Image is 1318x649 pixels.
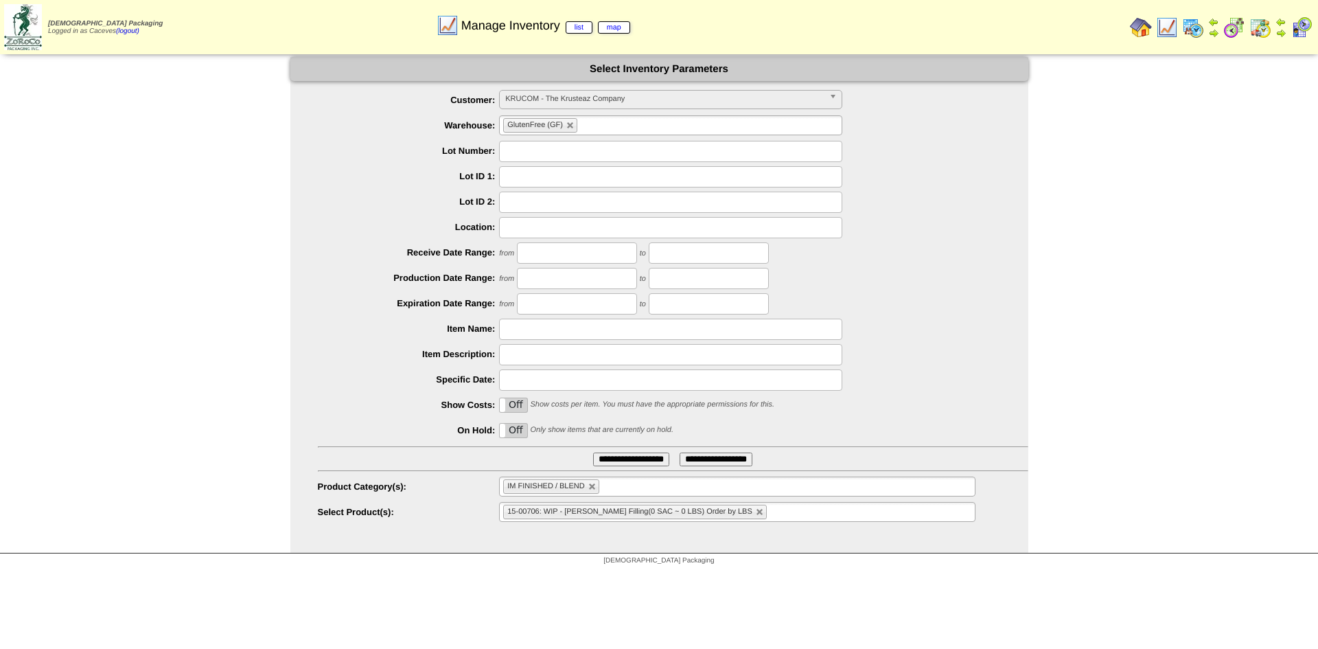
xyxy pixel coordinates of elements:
label: Specific Date: [318,374,500,385]
img: calendarcustomer.gif [1291,16,1313,38]
label: Lot ID 1: [318,171,500,181]
img: line_graph.gif [437,14,459,36]
label: Customer: [318,95,500,105]
label: Lot ID 2: [318,196,500,207]
img: arrowright.gif [1275,27,1286,38]
span: [DEMOGRAPHIC_DATA] Packaging [48,20,163,27]
label: Warehouse: [318,120,500,130]
img: calendarprod.gif [1182,16,1204,38]
label: Location: [318,222,500,232]
span: [DEMOGRAPHIC_DATA] Packaging [603,557,714,565]
span: Logged in as Caceves [48,20,163,35]
label: Off [500,424,527,437]
img: arrowleft.gif [1275,16,1286,27]
label: On Hold: [318,425,500,435]
span: from [499,249,514,258]
span: to [640,300,646,308]
span: from [499,300,514,308]
img: calendarblend.gif [1223,16,1245,38]
label: Product Category(s): [318,481,500,492]
label: Production Date Range: [318,273,500,283]
img: home.gif [1130,16,1152,38]
div: OnOff [499,423,528,438]
span: IM FINISHED / BLEND [507,482,584,490]
label: Item Description: [318,349,500,359]
span: Only show items that are currently on hold. [530,426,673,434]
span: from [499,275,514,283]
label: Select Product(s): [318,507,500,517]
span: Show costs per item. You must have the appropriate permissions for this. [530,400,774,409]
span: GlutenFree (GF) [507,121,563,129]
div: OnOff [499,398,528,413]
img: arrowright.gif [1208,27,1219,38]
div: Select Inventory Parameters [290,57,1028,81]
img: arrowleft.gif [1208,16,1219,27]
img: zoroco-logo-small.webp [4,4,42,50]
a: map [598,21,630,34]
span: KRUCOM - The Krusteaz Company [505,91,824,107]
label: Lot Number: [318,146,500,156]
a: (logout) [116,27,139,35]
span: 15-00706: WIP - [PERSON_NAME] Filling(0 SAC ~ 0 LBS) Order by LBS [507,508,752,516]
img: line_graph.gif [1156,16,1178,38]
span: to [640,249,646,258]
label: Expiration Date Range: [318,298,500,308]
span: to [640,275,646,283]
span: Manage Inventory [461,19,630,33]
a: list [566,21,592,34]
img: calendarinout.gif [1249,16,1271,38]
label: Item Name: [318,323,500,334]
label: Show Costs: [318,400,500,410]
label: Off [500,398,527,412]
label: Receive Date Range: [318,247,500,258]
